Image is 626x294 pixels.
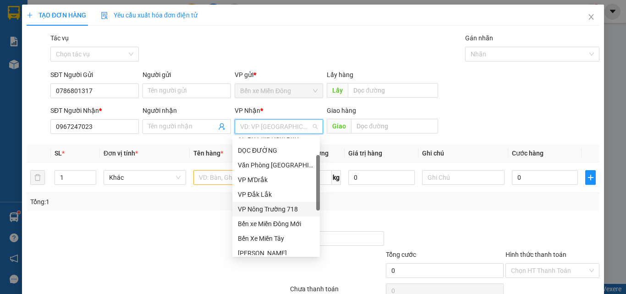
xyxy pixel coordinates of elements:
[27,11,86,19] span: TẠO ĐƠN HÀNG
[30,170,45,185] button: delete
[238,219,314,229] div: Bến xe Miền Đông Mới
[27,12,33,18] span: plus
[109,171,181,184] span: Khác
[7,49,21,59] span: CR :
[193,170,276,185] input: VD: Bàn, Ghế
[8,30,72,43] div: 0382235727
[240,84,318,98] span: Bến xe Miền Đông
[512,150,544,157] span: Cước hàng
[143,70,231,80] div: Người gửi
[351,119,438,133] input: Dọc đường
[578,5,604,30] button: Close
[238,160,314,170] div: Văn Phòng [GEOGRAPHIC_DATA]
[348,150,382,157] span: Giá trị hàng
[422,170,505,185] input: Ghi Chú
[30,197,242,207] div: Tổng: 1
[8,65,143,88] div: Tên hàng: 1 THÙNG XỐP ( : 1 )
[232,172,320,187] div: VP M'Drắk
[505,251,566,258] label: Hình thức thanh toán
[348,83,438,98] input: Dọc đường
[101,11,198,19] span: Yêu cầu xuất hóa đơn điện tử
[232,246,320,261] div: Hòa Tiến
[238,204,314,214] div: VP Nông Trường 718
[78,9,100,18] span: Nhận:
[101,12,108,19] img: icon
[465,34,493,42] label: Gán nhãn
[218,123,225,130] span: user-add
[238,189,314,200] div: VP Đắk Lắk
[588,13,595,21] span: close
[386,251,416,258] span: Tổng cước
[50,70,139,80] div: SĐT Người Gửi
[78,30,143,43] div: 0367253228
[50,105,139,116] div: SĐT Người Nhận
[238,248,314,258] div: [PERSON_NAME]
[238,145,314,155] div: DỌC ĐƯỜNG
[50,34,69,42] label: Tác vụ
[235,70,323,80] div: VP gửi
[327,119,351,133] span: Giao
[348,170,414,185] input: 0
[55,150,62,157] span: SL
[7,48,73,59] div: 60.000
[78,8,143,30] div: VP Đắk Lắk
[232,231,320,246] div: Bến Xe Miền Tây
[418,144,508,162] th: Ghi chú
[232,143,320,158] div: DỌC ĐƯỜNG
[104,150,138,157] span: Đơn vị tính
[193,150,223,157] span: Tên hàng
[238,233,314,244] div: Bến Xe Miền Tây
[143,105,231,116] div: Người nhận
[232,216,320,231] div: Bến xe Miền Đông Mới
[8,9,22,18] span: Gửi:
[585,170,596,185] button: plus
[235,107,260,114] span: VP Nhận
[8,8,72,30] div: Bến xe Miền Đông
[327,107,356,114] span: Giao hàng
[232,202,320,216] div: VP Nông Trường 718
[327,71,353,78] span: Lấy hàng
[327,83,348,98] span: Lấy
[232,158,320,172] div: Văn Phòng Tân Phú
[332,170,341,185] span: kg
[232,187,320,202] div: VP Đắk Lắk
[238,175,314,185] div: VP M'Drắk
[586,174,595,181] span: plus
